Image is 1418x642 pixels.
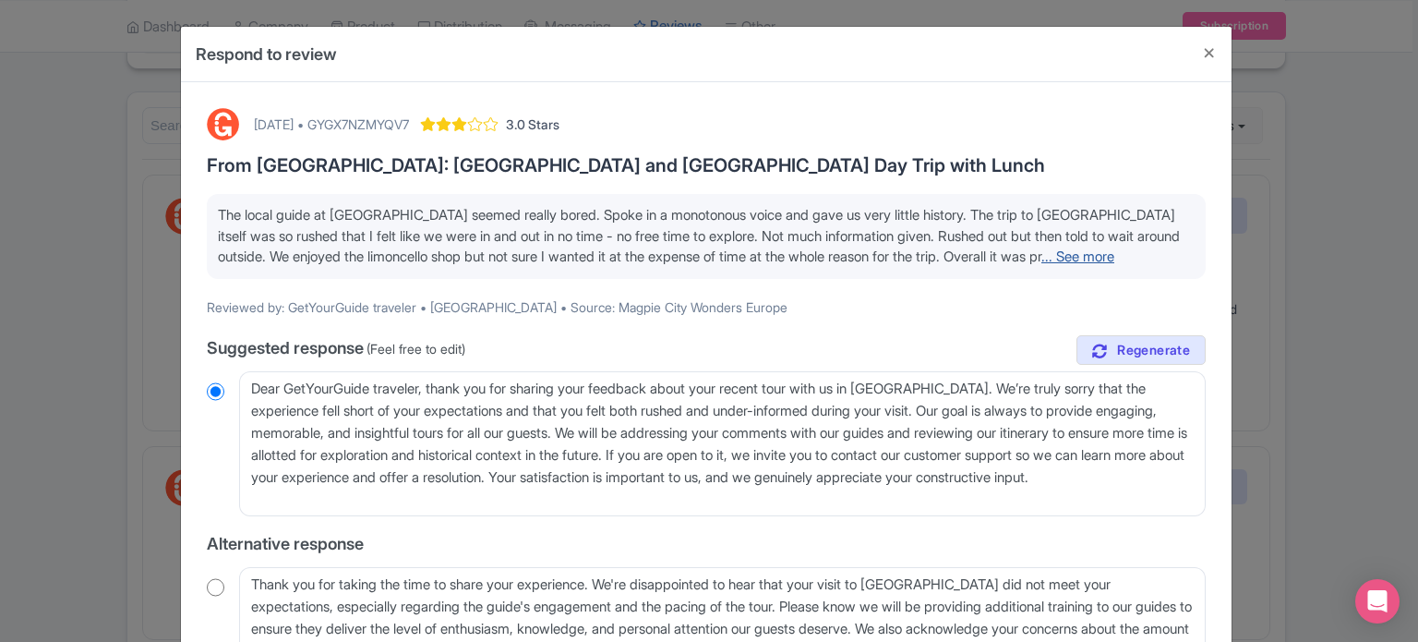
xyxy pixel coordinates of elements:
span: The local guide at [GEOGRAPHIC_DATA] seemed really bored. Spoke in a monotonous voice and gave us... [218,206,1180,265]
img: GetYourGuide Logo [207,108,239,140]
button: Close [1187,27,1232,79]
div: [DATE] • GYGX7NZMYQV7 [254,115,409,134]
span: (Feel free to edit) [367,341,465,357]
a: Regenerate [1076,335,1206,366]
textarea: Dear GetYourGuide traveler, thank you for sharing your feedback about your recent tour with us in... [239,371,1206,517]
span: 3.0 Stars [506,115,559,134]
span: Suggested response [207,338,364,357]
a: ... See more [1041,248,1114,265]
span: Regenerate [1117,342,1190,359]
div: Open Intercom Messenger [1355,579,1400,624]
h4: Respond to review [196,42,337,67]
h3: From [GEOGRAPHIC_DATA]: [GEOGRAPHIC_DATA] and [GEOGRAPHIC_DATA] Day Trip with Lunch [207,155,1206,176]
span: Alternative response [207,534,364,553]
p: Reviewed by: GetYourGuide traveler • [GEOGRAPHIC_DATA] • Source: Magpie City Wonders Europe [207,297,1206,317]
